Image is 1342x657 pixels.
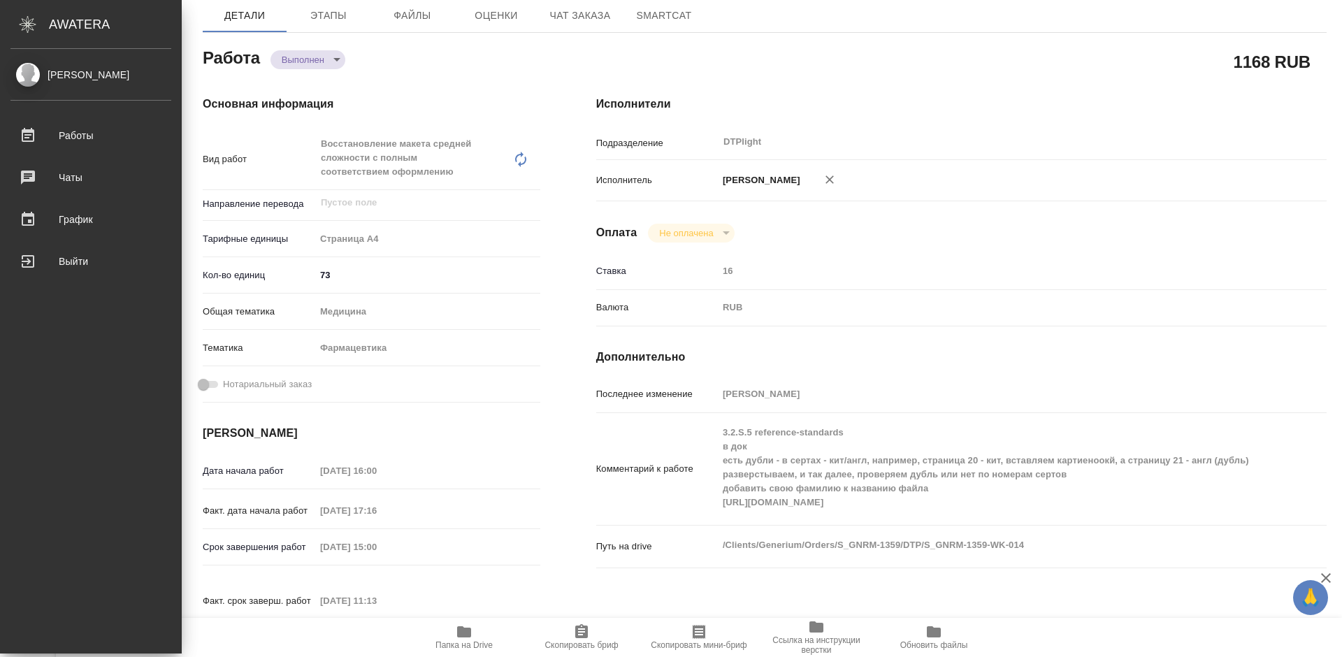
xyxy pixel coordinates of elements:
[3,202,178,237] a: График
[648,224,734,243] div: Выполнен
[900,640,968,650] span: Обновить файлы
[718,261,1266,281] input: Пустое поле
[203,268,315,282] p: Кол-во единиц
[596,224,637,241] h4: Оплата
[315,336,540,360] div: Фармацевтика
[814,164,845,195] button: Удалить исполнителя
[203,152,315,166] p: Вид работ
[315,461,438,481] input: Пустое поле
[203,425,540,442] h4: [PERSON_NAME]
[718,296,1266,319] div: RUB
[10,209,171,230] div: График
[3,244,178,279] a: Выйти
[315,591,438,611] input: Пустое поле
[270,50,345,69] div: Выполнен
[203,504,315,518] p: Факт. дата начала работ
[223,377,312,391] span: Нотариальный заказ
[718,384,1266,404] input: Пустое поле
[49,10,182,38] div: AWATERA
[875,618,993,657] button: Обновить файлы
[766,635,867,655] span: Ссылка на инструкции верстки
[315,265,540,285] input: ✎ Введи что-нибудь
[3,118,178,153] a: Работы
[203,594,315,608] p: Факт. срок заверш. работ
[277,54,329,66] button: Выполнен
[544,640,618,650] span: Скопировать бриф
[596,173,718,187] p: Исполнитель
[596,96,1327,113] h4: Исполнители
[651,640,746,650] span: Скопировать мини-бриф
[655,227,717,239] button: Не оплачена
[203,197,315,211] p: Направление перевода
[10,125,171,146] div: Работы
[10,67,171,82] div: [PERSON_NAME]
[596,264,718,278] p: Ставка
[596,301,718,315] p: Валюта
[718,421,1266,514] textarea: 3.2.S.5 reference-standards в док есть дубли - в сертах - кит/англ, например, страница 20 - кит, ...
[315,227,540,251] div: Страница А4
[718,173,800,187] p: [PERSON_NAME]
[463,7,530,24] span: Оценки
[596,540,718,554] p: Путь на drive
[203,44,260,69] h2: Работа
[203,540,315,554] p: Срок завершения работ
[379,7,446,24] span: Файлы
[640,618,758,657] button: Скопировать мини-бриф
[3,160,178,195] a: Чаты
[295,7,362,24] span: Этапы
[758,618,875,657] button: Ссылка на инструкции верстки
[596,349,1327,366] h4: Дополнительно
[203,464,315,478] p: Дата начала работ
[211,7,278,24] span: Детали
[596,136,718,150] p: Подразделение
[596,387,718,401] p: Последнее изменение
[10,251,171,272] div: Выйти
[315,537,438,557] input: Пустое поле
[1293,580,1328,615] button: 🙏
[1299,583,1322,612] span: 🙏
[315,500,438,521] input: Пустое поле
[547,7,614,24] span: Чат заказа
[596,462,718,476] p: Комментарий к работе
[203,341,315,355] p: Тематика
[630,7,698,24] span: SmartCat
[405,618,523,657] button: Папка на Drive
[523,618,640,657] button: Скопировать бриф
[203,305,315,319] p: Общая тематика
[315,300,540,324] div: Медицина
[718,533,1266,557] textarea: /Clients/Generium/Orders/S_GNRM-1359/DTP/S_GNRM-1359-WK-014
[203,232,315,246] p: Тарифные единицы
[1234,50,1311,73] h2: 1168 RUB
[203,96,540,113] h4: Основная информация
[319,194,507,211] input: Пустое поле
[10,167,171,188] div: Чаты
[435,640,493,650] span: Папка на Drive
